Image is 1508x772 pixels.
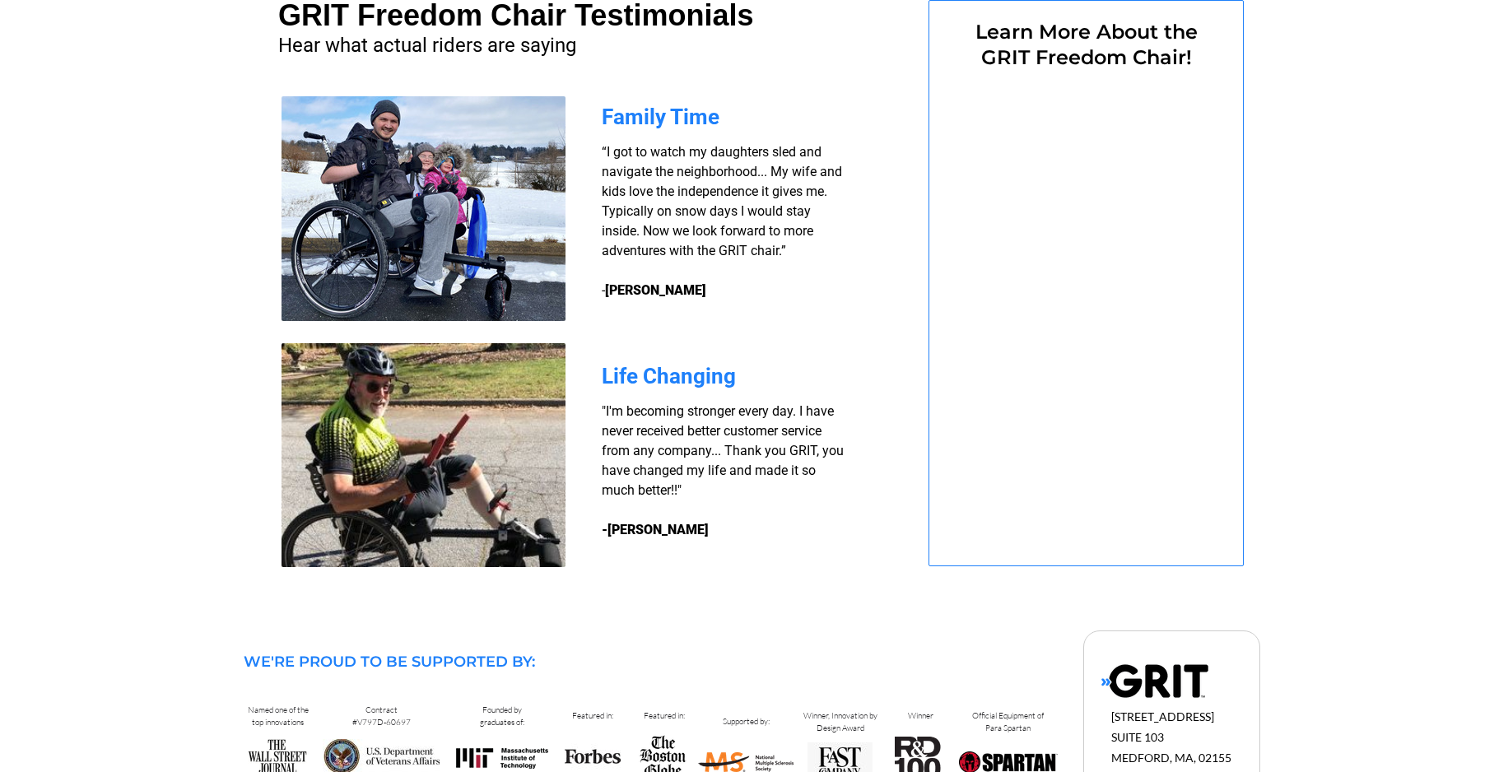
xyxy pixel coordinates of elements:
span: Winner [908,710,933,721]
span: Family Time [602,105,719,129]
span: "I'm becoming stronger every day. I have never received better customer service from any company.... [602,403,844,498]
span: Named one of the top innovations [248,705,309,728]
span: Life Changing [602,364,736,388]
span: Contract #V797D-60697 [352,705,411,728]
span: Official Equipment of Para Spartan [972,710,1044,733]
span: “I got to watch my daughters sled and navigate the neighborhood... My wife and kids love the inde... [602,144,842,298]
strong: -[PERSON_NAME] [602,522,709,537]
span: Featured in: [572,710,613,721]
span: Hear what actual riders are saying [278,34,576,57]
span: SUITE 103 [1111,730,1164,744]
span: Featured in: [644,710,685,721]
span: Supported by: [723,716,770,727]
span: Learn More About the GRIT Freedom Chair! [975,20,1198,69]
span: [STREET_ADDRESS] [1111,709,1214,723]
iframe: Form 0 [956,80,1216,203]
span: MEDFORD, MA, 02155 [1111,751,1231,765]
strong: [PERSON_NAME] [605,282,706,298]
span: Founded by graduates of: [480,705,524,728]
span: Winner, Innovation by Design Award [803,710,877,733]
span: WE'RE PROUD TO BE SUPPORTED BY: [244,653,535,671]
